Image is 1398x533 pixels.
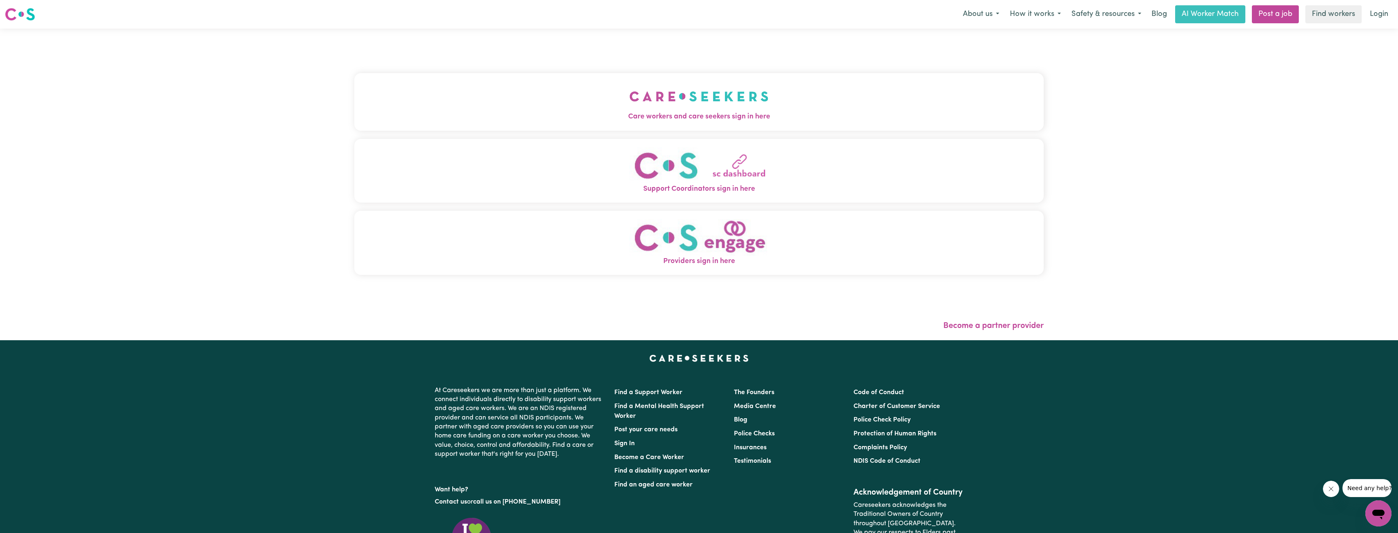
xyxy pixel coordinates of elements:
[734,458,771,464] a: Testimonials
[853,389,904,396] a: Code of Conduct
[614,426,678,433] a: Post your care needs
[1005,6,1066,23] button: How it works
[614,440,635,447] a: Sign In
[1305,5,1362,23] a: Find workers
[435,383,605,462] p: At Careseekers we are more than just a platform. We connect individuals directly to disability su...
[853,488,963,497] h2: Acknowledgement of Country
[354,112,1044,122] span: Care workers and care seekers sign in here
[354,184,1044,194] span: Support Coordinators sign in here
[614,482,693,488] a: Find an aged care worker
[1342,479,1391,497] iframe: Message from company
[853,458,920,464] a: NDIS Code of Conduct
[614,454,684,461] a: Become a Care Worker
[435,499,467,505] a: Contact us
[853,444,907,451] a: Complaints Policy
[1252,5,1299,23] a: Post a job
[1175,5,1245,23] a: AI Worker Match
[853,417,911,423] a: Police Check Policy
[734,417,747,423] a: Blog
[473,499,560,505] a: call us on [PHONE_NUMBER]
[354,211,1044,275] button: Providers sign in here
[853,430,936,437] a: Protection of Human Rights
[435,494,605,510] p: or
[5,6,49,12] span: Need any help?
[614,389,682,396] a: Find a Support Worker
[958,6,1005,23] button: About us
[853,403,940,410] a: Charter of Customer Service
[614,403,704,419] a: Find a Mental Health Support Worker
[354,139,1044,203] button: Support Coordinators sign in here
[1365,5,1393,23] a: Login
[1147,5,1172,23] a: Blog
[734,444,767,451] a: Insurances
[649,355,749,361] a: Careseekers home page
[354,73,1044,130] button: Care workers and care seekers sign in here
[1323,481,1339,497] iframe: Close message
[614,468,710,474] a: Find a disability support worker
[5,5,35,24] a: Careseekers logo
[1066,6,1147,23] button: Safety & resources
[5,7,35,22] img: Careseekers logo
[943,322,1044,330] a: Become a partner provider
[734,403,776,410] a: Media Centre
[435,482,605,494] p: Want help?
[734,430,775,437] a: Police Checks
[354,256,1044,267] span: Providers sign in here
[1365,500,1391,526] iframe: Button to launch messaging window
[734,389,774,396] a: The Founders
